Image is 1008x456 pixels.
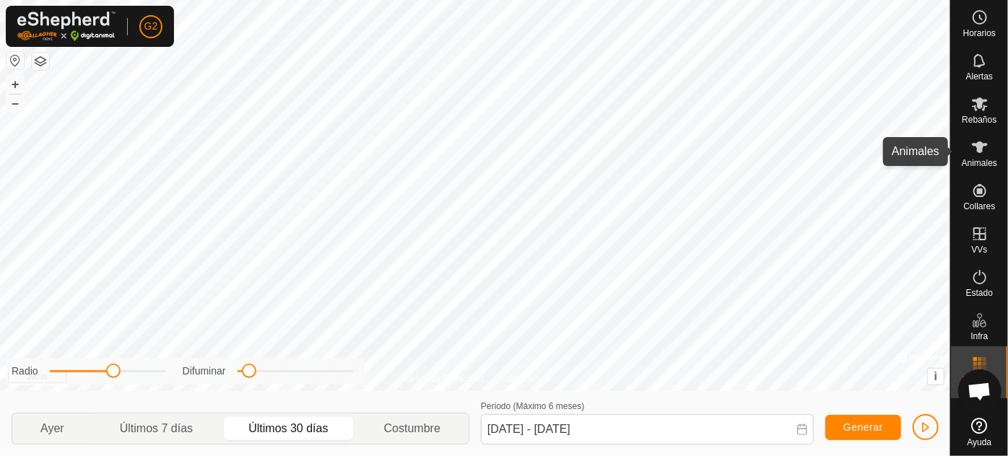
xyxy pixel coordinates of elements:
span: Ayer [40,420,64,437]
span: Generar [843,421,883,433]
span: Rebaños [962,115,996,124]
span: G2 [144,19,158,34]
span: i [934,370,937,382]
button: + [6,76,24,93]
a: Contáctenos [501,372,549,385]
button: Generar [825,415,901,440]
button: Capas del Mapa [32,53,49,70]
span: Animales [962,159,997,167]
label: Radio [12,364,38,379]
label: Difuminar [183,364,226,379]
span: Horarios [963,29,996,38]
img: Logo Gallagher [17,12,116,41]
span: Collares [963,202,995,211]
span: VVs [971,245,987,254]
span: Últimos 30 días [248,420,328,437]
a: Ayuda [951,412,1008,452]
span: Alertas [966,72,993,81]
span: Estado [966,289,993,297]
label: Periodo (Máximo 6 meses) [481,401,584,411]
button: – [6,95,24,112]
span: Infra [970,332,988,341]
button: i [928,369,944,385]
span: Mapa de Calor [955,375,1004,393]
span: Últimos 7 días [120,420,193,437]
button: Restablecer Mapa [6,52,24,69]
a: Política de Privacidad [401,372,484,385]
div: Chat abierto [958,369,1002,413]
span: Costumbre [384,420,440,437]
span: Ayuda [968,438,992,447]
